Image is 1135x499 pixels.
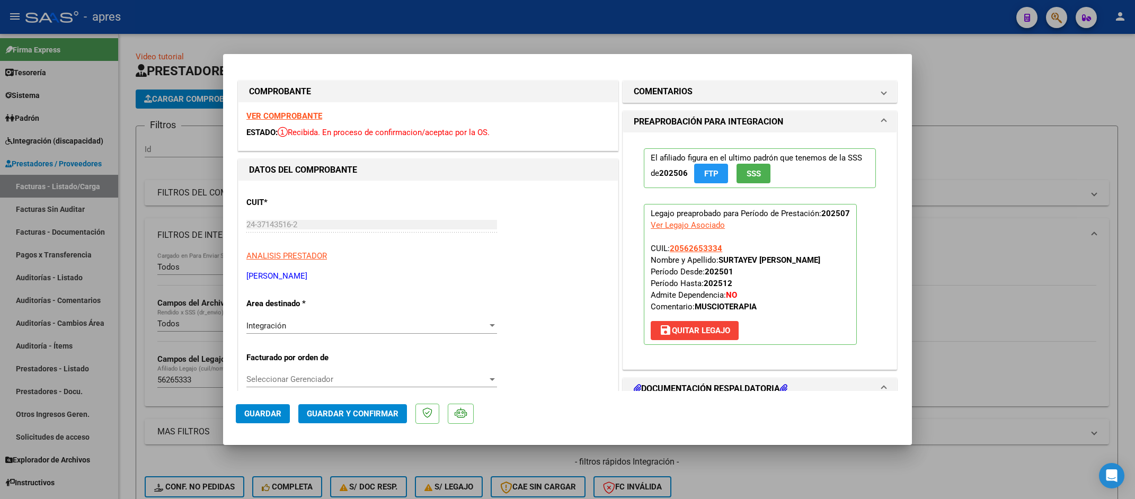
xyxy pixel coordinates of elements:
[246,352,356,364] p: Facturado por orden de
[307,409,398,418] span: Guardar y Confirmar
[278,128,490,137] span: Recibida. En proceso de confirmacion/aceptac por la OS.
[246,298,356,310] p: Area destinado *
[236,404,290,423] button: Guardar
[246,128,278,137] span: ESTADO:
[1099,463,1124,488] div: Open Intercom Messenger
[244,409,281,418] span: Guardar
[651,219,725,231] div: Ver Legajo Asociado
[719,255,820,265] strong: SURTAYEV [PERSON_NAME]
[246,375,487,384] span: Seleccionar Gerenciador
[246,251,327,261] span: ANALISIS PRESTADOR
[644,148,876,188] p: El afiliado figura en el ultimo padrón que tenemos de la SSS de
[694,164,728,183] button: FTP
[704,169,719,179] span: FTP
[249,86,311,96] strong: COMPROBANTE
[659,326,730,335] span: Quitar Legajo
[704,279,732,288] strong: 202512
[634,382,787,395] h1: DOCUMENTACIÓN RESPALDATORIA
[705,267,733,277] strong: 202501
[821,209,850,218] strong: 202507
[623,81,897,102] mat-expansion-panel-header: COMENTARIOS
[651,302,757,311] span: Comentario:
[623,132,897,369] div: PREAPROBACIÓN PARA INTEGRACION
[644,204,857,345] p: Legajo preaprobado para Período de Prestación:
[726,290,737,300] strong: NO
[670,244,722,253] span: 20562653334
[246,111,322,121] a: VER COMPROBANTE
[651,321,739,340] button: Quitar Legajo
[747,169,761,179] span: SSS
[634,115,783,128] h1: PREAPROBACIÓN PARA INTEGRACION
[246,197,356,209] p: CUIT
[651,244,820,311] span: CUIL: Nombre y Apellido: Período Desde: Período Hasta: Admite Dependencia:
[298,404,407,423] button: Guardar y Confirmar
[246,321,286,331] span: Integración
[634,85,693,98] h1: COMENTARIOS
[659,168,688,178] strong: 202506
[695,302,757,311] strong: MUSCIOTERAPIA
[737,164,770,183] button: SSS
[659,324,672,336] mat-icon: save
[249,165,357,175] strong: DATOS DEL COMPROBANTE
[246,270,610,282] p: [PERSON_NAME]
[623,378,897,399] mat-expansion-panel-header: DOCUMENTACIÓN RESPALDATORIA
[623,111,897,132] mat-expansion-panel-header: PREAPROBACIÓN PARA INTEGRACION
